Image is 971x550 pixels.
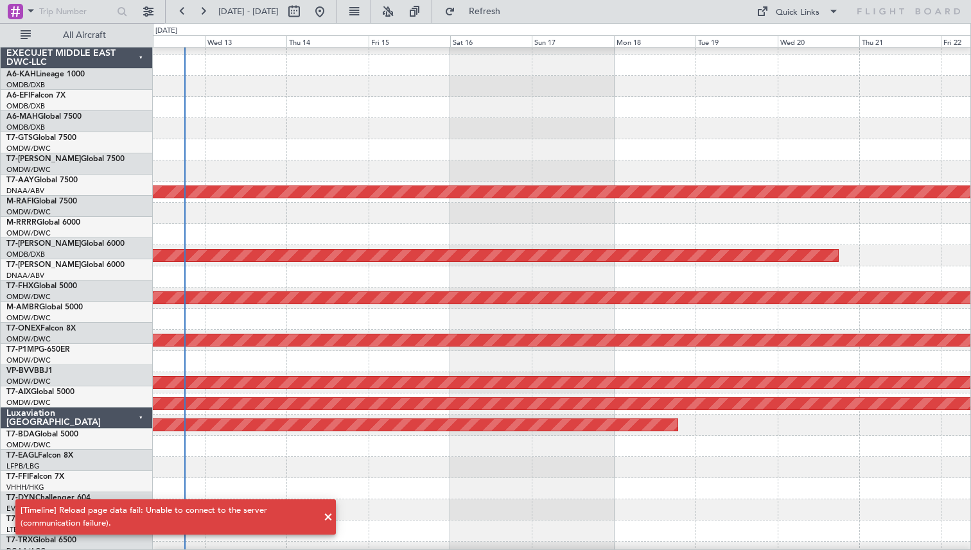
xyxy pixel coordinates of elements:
div: Mon 18 [614,35,695,47]
a: M-RAFIGlobal 7500 [6,198,77,205]
span: T7-ONEX [6,325,40,332]
span: [DATE] - [DATE] [218,6,279,17]
span: T7-BDA [6,431,35,438]
span: A6-EFI [6,92,30,99]
span: T7-GTS [6,134,33,142]
a: OMDW/DWC [6,440,51,450]
a: T7-[PERSON_NAME]Global 7500 [6,155,125,163]
a: OMDW/DWC [6,292,51,302]
a: A6-EFIFalcon 7X [6,92,66,99]
button: Quick Links [750,1,845,22]
span: T7-[PERSON_NAME] [6,240,81,248]
div: Sun 17 [532,35,613,47]
a: A6-MAHGlobal 7500 [6,113,82,121]
span: T7-P1MP [6,346,39,354]
a: DNAA/ABV [6,271,44,280]
a: T7-[PERSON_NAME]Global 6000 [6,261,125,269]
div: Tue 19 [695,35,777,47]
a: OMDW/DWC [6,165,51,175]
a: OMDW/DWC [6,334,51,344]
a: OMDW/DWC [6,377,51,386]
input: Trip Number [39,2,113,21]
a: OMDW/DWC [6,144,51,153]
a: OMDW/DWC [6,228,51,238]
a: T7-[PERSON_NAME]Global 6000 [6,240,125,248]
span: Refresh [458,7,512,16]
a: OMDB/DXB [6,123,45,132]
span: M-RAFI [6,198,33,205]
a: OMDB/DXB [6,250,45,259]
button: All Aircraft [14,25,139,46]
span: All Aircraft [33,31,136,40]
a: DNAA/ABV [6,186,44,196]
a: M-AMBRGlobal 5000 [6,304,83,311]
div: Sat 16 [450,35,532,47]
a: T7-AIXGlobal 5000 [6,388,74,396]
span: M-AMBR [6,304,39,311]
a: T7-GTSGlobal 7500 [6,134,76,142]
div: Tue 12 [123,35,205,47]
a: OMDW/DWC [6,398,51,408]
span: T7-[PERSON_NAME] [6,155,81,163]
a: T7-EAGLFalcon 8X [6,452,73,460]
div: Wed 13 [205,35,286,47]
div: [DATE] [155,26,177,37]
a: OMDB/DXB [6,101,45,111]
a: T7-FHXGlobal 5000 [6,282,77,290]
div: [Timeline] Reload page data fail: Unable to connect to the server (communication failure). [21,504,317,529]
span: T7-AIX [6,388,31,396]
div: Quick Links [776,6,819,19]
div: Thu 14 [286,35,368,47]
a: VP-BVVBBJ1 [6,367,53,375]
span: T7-FHX [6,282,33,290]
a: T7-ONEXFalcon 8X [6,325,76,332]
a: A6-KAHLineage 1000 [6,71,85,78]
span: M-RRRR [6,219,37,227]
span: VP-BVV [6,367,34,375]
a: T7-P1MPG-650ER [6,346,70,354]
a: OMDB/DXB [6,80,45,90]
button: Refresh [439,1,516,22]
div: Wed 20 [778,35,859,47]
a: T7-AAYGlobal 7500 [6,176,78,184]
span: A6-KAH [6,71,36,78]
span: T7-[PERSON_NAME] [6,261,81,269]
a: VHHH/HKG [6,483,44,492]
a: M-RRRRGlobal 6000 [6,219,80,227]
a: OMDW/DWC [6,356,51,365]
a: T7-BDAGlobal 5000 [6,431,78,438]
a: OMDW/DWC [6,313,51,323]
div: Thu 21 [859,35,941,47]
span: T7-AAY [6,176,34,184]
span: A6-MAH [6,113,38,121]
a: T7-FFIFalcon 7X [6,473,64,481]
a: OMDW/DWC [6,207,51,217]
div: Fri 15 [369,35,450,47]
span: T7-EAGL [6,452,38,460]
a: LFPB/LBG [6,461,40,471]
span: T7-FFI [6,473,29,481]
